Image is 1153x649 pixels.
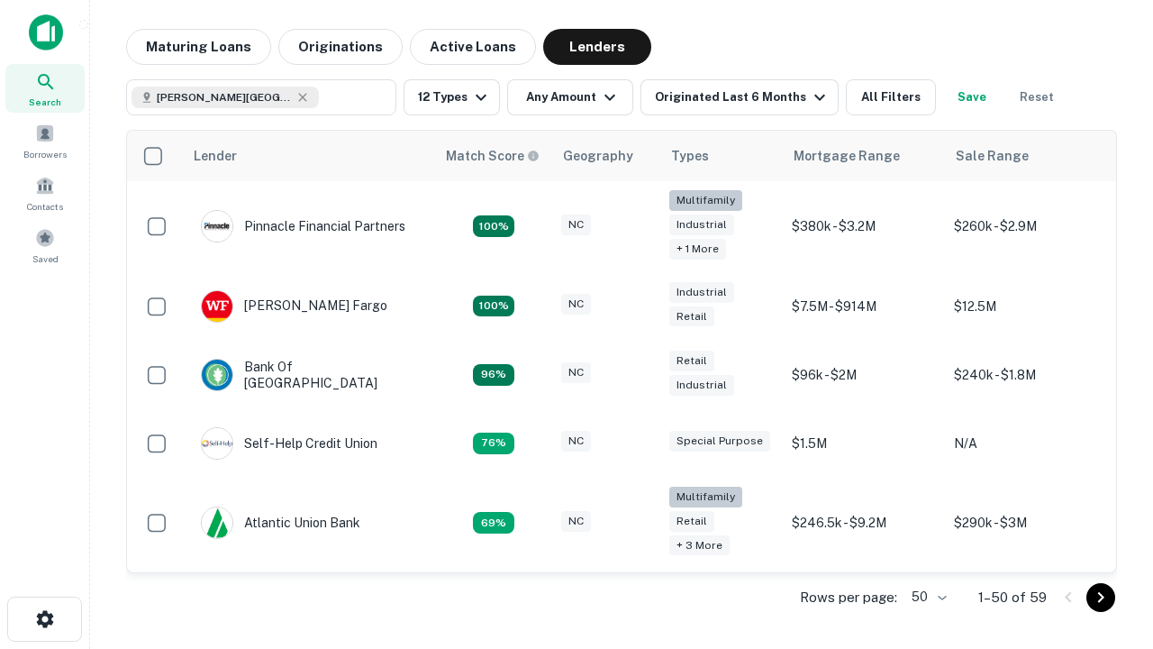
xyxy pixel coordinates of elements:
img: picture [202,507,232,538]
div: Industrial [669,215,734,235]
img: picture [202,428,232,459]
td: $290k - $3M [945,478,1107,569]
div: Retail [669,351,714,371]
div: NC [561,362,591,383]
th: Types [660,131,783,181]
div: Matching Properties: 10, hasApolloMatch: undefined [473,512,514,534]
div: NC [561,431,591,452]
th: Lender [183,131,435,181]
div: 50 [904,584,949,610]
button: Originated Last 6 Months [640,79,839,115]
div: NC [561,215,591,235]
a: Search [5,64,85,113]
div: Lender [194,145,237,167]
div: + 3 more [669,535,730,556]
p: 1–50 of 59 [978,587,1047,608]
img: picture [202,360,232,390]
div: Capitalize uses an advanced AI algorithm to match your search with the best lender. The match sco... [446,146,540,166]
th: Mortgage Range [783,131,945,181]
button: All Filters [846,79,936,115]
img: picture [202,211,232,242]
div: Retail [669,511,714,532]
a: Borrowers [5,116,85,165]
div: Self-help Credit Union [201,427,377,460]
button: Maturing Loans [126,29,271,65]
a: Contacts [5,169,85,217]
div: NC [561,511,591,532]
div: Geography [563,145,633,167]
div: Industrial [669,375,734,396]
div: Matching Properties: 11, hasApolloMatch: undefined [473,433,514,454]
a: Saved [5,221,85,270]
h6: Match Score [446,146,536,166]
td: $246.5k - $9.2M [783,478,945,569]
div: Retail [669,306,714,327]
div: Mortgage Range [794,145,900,167]
td: $240k - $1.8M [945,341,1107,409]
span: [PERSON_NAME][GEOGRAPHIC_DATA], [GEOGRAPHIC_DATA] [157,89,292,105]
button: Reset [1008,79,1066,115]
div: Matching Properties: 26, hasApolloMatch: undefined [473,215,514,237]
td: $260k - $2.9M [945,181,1107,272]
div: NC [561,294,591,315]
span: Search [29,95,61,109]
th: Capitalize uses an advanced AI algorithm to match your search with the best lender. The match sco... [435,131,552,181]
span: Saved [32,251,59,266]
img: capitalize-icon.png [29,14,63,50]
td: N/A [945,409,1107,478]
div: Special Purpose [669,431,770,452]
button: Active Loans [410,29,536,65]
td: $1.5M [783,409,945,478]
span: Contacts [27,199,63,214]
div: Types [671,145,709,167]
div: Pinnacle Financial Partners [201,210,405,242]
div: [PERSON_NAME] Fargo [201,290,387,323]
button: 12 Types [404,79,500,115]
th: Geography [552,131,660,181]
button: Any Amount [507,79,633,115]
div: Originated Last 6 Months [655,87,831,108]
div: Matching Properties: 14, hasApolloMatch: undefined [473,364,514,386]
td: $7.5M - $914M [783,272,945,341]
button: Lenders [543,29,651,65]
button: Save your search to get updates of matches that match your search criteria. [943,79,1001,115]
div: Multifamily [669,487,742,507]
div: + 1 more [669,239,726,260]
td: $96k - $2M [783,341,945,409]
span: Borrowers [23,147,67,161]
div: Multifamily [669,190,742,211]
button: Originations [278,29,403,65]
p: Rows per page: [800,587,897,608]
td: $12.5M [945,272,1107,341]
iframe: Chat Widget [1063,505,1153,591]
div: Bank Of [GEOGRAPHIC_DATA] [201,359,417,391]
td: $380k - $3.2M [783,181,945,272]
button: Go to next page [1086,583,1115,612]
div: Industrial [669,282,734,303]
div: Atlantic Union Bank [201,507,360,539]
img: picture [202,291,232,322]
div: Matching Properties: 15, hasApolloMatch: undefined [473,296,514,317]
th: Sale Range [945,131,1107,181]
div: Sale Range [956,145,1029,167]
